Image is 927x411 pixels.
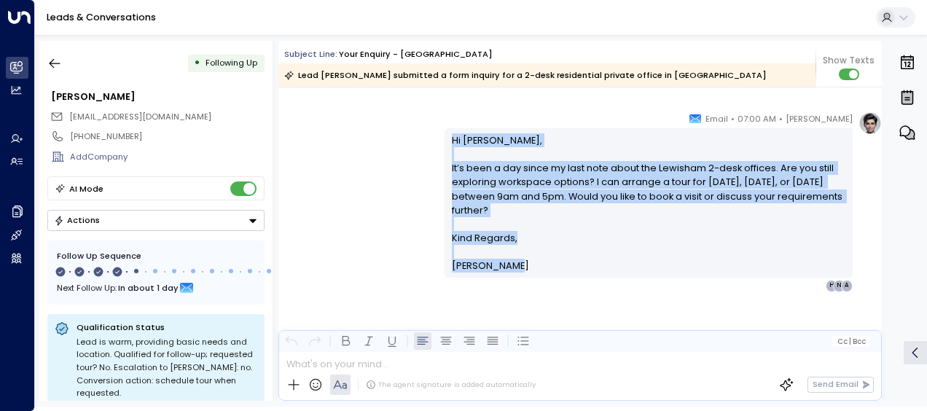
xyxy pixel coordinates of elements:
div: Your enquiry - [GEOGRAPHIC_DATA] [339,48,493,60]
div: Lead [PERSON_NAME] submitted a form inquiry for a 2-desk residential private office in [GEOGRAPHI... [284,68,767,82]
span: In about 1 day [118,280,179,296]
div: A [841,280,853,291]
span: Cc Bcc [837,337,866,345]
div: AI Mode [69,181,103,196]
span: Subject Line: [284,48,337,60]
div: Actions [54,215,100,225]
div: H [826,280,837,291]
button: Cc|Bcc [832,336,870,347]
span: • [779,111,783,126]
span: adannanaoimi24@gmail.com [69,111,211,123]
div: [PHONE_NUMBER] [70,130,264,143]
button: Redo [306,332,324,350]
div: Next Follow Up: [57,280,255,296]
span: Show Texts [823,54,875,67]
span: [PERSON_NAME] [786,111,853,126]
span: • [731,111,735,126]
p: Hi [PERSON_NAME], It’s been a day since my last note about the Lewisham 2-desk offices. Are you s... [452,133,846,231]
a: Leads & Conversations [47,11,156,23]
span: Email [705,111,728,126]
button: Undo [283,332,300,350]
span: Following Up [206,57,257,68]
p: Qualification Status [77,321,257,333]
span: | [849,337,851,345]
div: [PERSON_NAME] [51,90,264,103]
span: Kind Regards, [452,231,517,245]
div: N [833,280,845,291]
div: • [194,52,200,74]
div: Follow Up Sequence [57,250,255,262]
span: [EMAIL_ADDRESS][DOMAIN_NAME] [69,111,211,122]
span: [PERSON_NAME] [452,259,529,273]
div: AddCompany [70,151,264,163]
img: profile-logo.png [858,111,882,135]
div: Lead is warm, providing basic needs and location. Qualified for follow-up; requested tour? No. Es... [77,336,257,400]
button: Actions [47,210,265,231]
span: 07:00 AM [738,111,776,126]
div: The agent signature is added automatically [366,380,536,390]
div: Button group with a nested menu [47,210,265,231]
